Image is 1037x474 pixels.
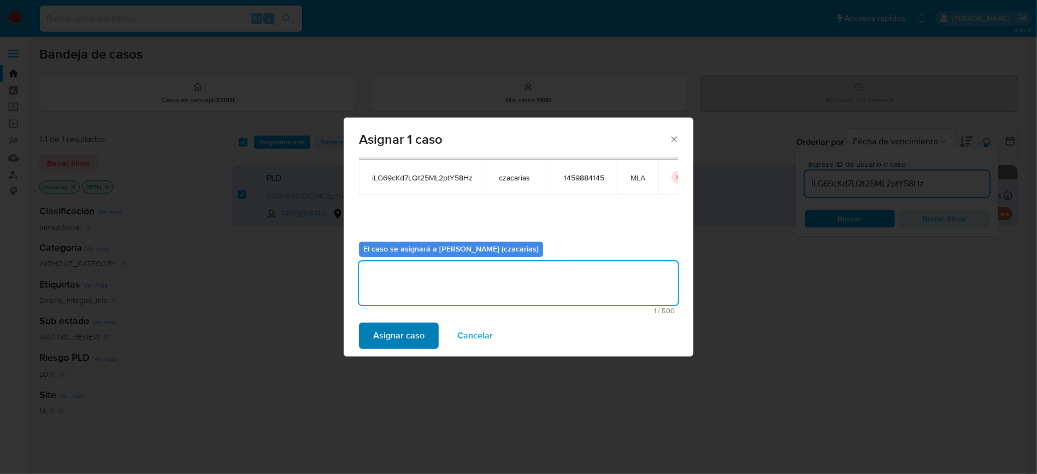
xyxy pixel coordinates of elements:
[359,133,669,146] span: Asignar 1 caso
[457,324,493,348] span: Cancelar
[373,324,425,348] span: Asignar caso
[362,307,675,314] span: Máximo 500 caracteres
[631,173,645,183] span: MLA
[363,243,539,254] b: El caso se asignará a [PERSON_NAME] (czacarias)
[564,173,604,183] span: 1459884145
[344,118,693,356] div: assign-modal
[372,173,473,183] span: iLG69cKd7LQt25ML2ptY58Hz
[359,323,439,349] button: Asignar caso
[443,323,507,349] button: Cancelar
[499,173,538,183] span: czacarias
[671,171,685,184] button: icon-button
[669,134,679,144] button: Cerrar ventana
